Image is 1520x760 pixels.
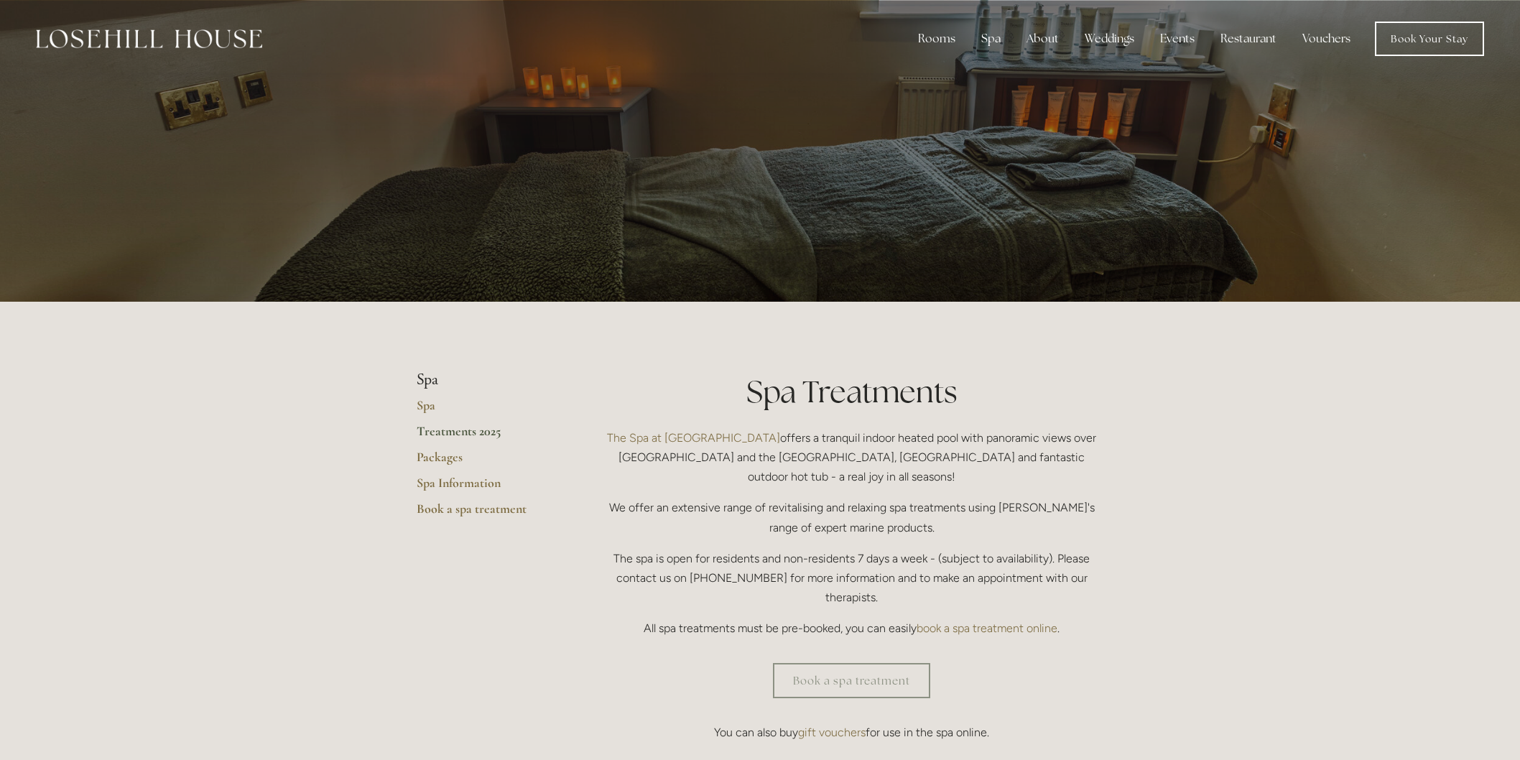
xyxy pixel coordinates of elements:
[417,449,554,475] a: Packages
[798,726,866,739] a: gift vouchers
[600,723,1103,742] p: You can also buy for use in the spa online.
[970,24,1012,53] div: Spa
[600,618,1103,638] p: All spa treatments must be pre-booked, you can easily .
[417,501,554,527] a: Book a spa treatment
[917,621,1057,635] a: book a spa treatment online
[1375,22,1484,56] a: Book Your Stay
[600,549,1103,608] p: The spa is open for residents and non-residents 7 days a week - (subject to availability). Please...
[417,475,554,501] a: Spa Information
[417,423,554,449] a: Treatments 2025
[1209,24,1288,53] div: Restaurant
[417,397,554,423] a: Spa
[600,498,1103,537] p: We offer an extensive range of revitalising and relaxing spa treatments using [PERSON_NAME]'s ran...
[1291,24,1362,53] a: Vouchers
[607,431,780,445] a: The Spa at [GEOGRAPHIC_DATA]
[600,371,1103,413] h1: Spa Treatments
[417,371,554,389] li: Spa
[36,29,262,48] img: Losehill House
[907,24,967,53] div: Rooms
[1015,24,1070,53] div: About
[1149,24,1206,53] div: Events
[773,663,930,698] a: Book a spa treatment
[600,428,1103,487] p: offers a tranquil indoor heated pool with panoramic views over [GEOGRAPHIC_DATA] and the [GEOGRAP...
[1073,24,1146,53] div: Weddings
